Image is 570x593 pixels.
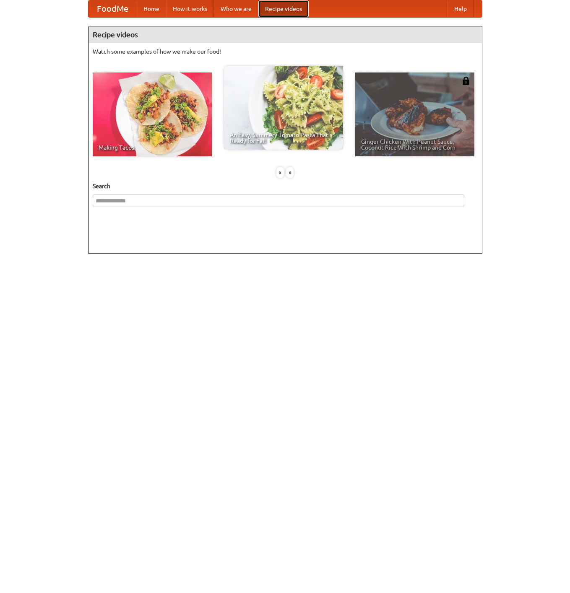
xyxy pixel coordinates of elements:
div: » [286,167,294,178]
a: FoodMe [88,0,137,17]
h4: Recipe videos [88,26,482,43]
a: Making Tacos [93,73,212,156]
img: 483408.png [462,77,470,85]
a: Who we are [214,0,258,17]
span: An Easy, Summery Tomato Pasta That's Ready for Fall [230,132,337,144]
div: « [276,167,284,178]
p: Watch some examples of how we make our food! [93,47,478,56]
h5: Search [93,182,478,190]
a: An Easy, Summery Tomato Pasta That's Ready for Fall [224,66,343,150]
span: Making Tacos [99,145,206,150]
a: How it works [166,0,214,17]
a: Recipe videos [258,0,309,17]
a: Help [448,0,474,17]
a: Home [137,0,166,17]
